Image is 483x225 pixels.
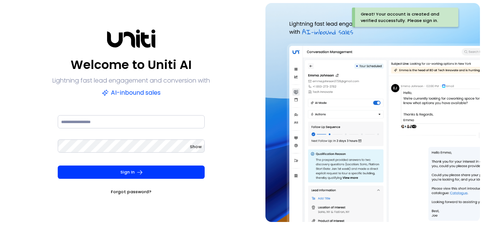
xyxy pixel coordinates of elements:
[71,56,192,74] p: Welcome to Uniti AI
[58,166,205,179] button: Sign In
[102,87,161,98] p: AI-inbound sales
[265,3,480,222] img: auth-hero.png
[190,143,202,150] button: Show
[52,75,210,86] p: Lightning fast lead engagement and conversion with
[111,188,152,195] a: Forgot password?
[190,144,202,150] span: Show
[361,11,447,24] div: Great! Your account is created and verified successfully. Please sign in.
